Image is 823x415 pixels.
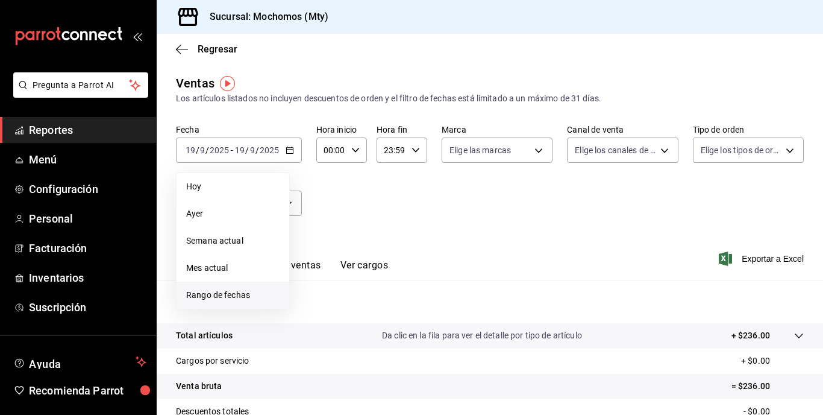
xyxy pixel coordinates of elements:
button: open_drawer_menu [133,31,142,41]
span: Pregunta a Parrot AI [33,79,130,92]
span: Configuración [29,181,146,197]
span: / [245,145,249,155]
label: Hora fin [377,125,427,134]
span: Regresar [198,43,237,55]
p: Cargos por servicio [176,355,249,367]
span: / [205,145,209,155]
span: Rango de fechas [186,289,280,302]
span: Recomienda Parrot [29,382,146,399]
span: Mes actual [186,262,280,274]
span: Elige las marcas [449,144,511,156]
span: Reportes [29,122,146,138]
button: Ver ventas [274,259,321,280]
button: Regresar [176,43,237,55]
span: Elige los tipos de orden [701,144,781,156]
span: - [231,145,233,155]
a: Pregunta a Parrot AI [8,87,148,100]
span: / [196,145,199,155]
p: + $236.00 [731,329,770,342]
input: ---- [209,145,230,155]
p: Venta bruta [176,380,222,393]
span: / [255,145,259,155]
input: -- [199,145,205,155]
label: Fecha [176,125,302,134]
p: Da clic en la fila para ver el detalle por tipo de artículo [382,329,582,342]
span: Ayuda [29,355,131,369]
label: Hora inicio [316,125,367,134]
span: Ayer [186,207,280,220]
img: Tooltip marker [220,76,235,91]
input: -- [234,145,245,155]
span: Inventarios [29,270,146,286]
span: Suscripción [29,299,146,315]
span: Hoy [186,180,280,193]
span: Facturación [29,240,146,256]
label: Marca [442,125,552,134]
button: Exportar a Excel [721,252,804,266]
p: Total artículos [176,329,233,342]
span: Semana actual [186,235,280,247]
label: Canal de venta [567,125,678,134]
span: Elige los canales de venta [575,144,656,156]
div: Los artículos listados no incluyen descuentos de orden y el filtro de fechas está limitado a un m... [176,92,804,105]
p: Resumen [176,294,804,309]
input: -- [249,145,255,155]
span: Menú [29,151,146,168]
div: Ventas [176,74,214,92]
label: Tipo de orden [693,125,804,134]
input: -- [185,145,196,155]
button: Pregunta a Parrot AI [13,72,148,98]
p: + $0.00 [741,355,804,367]
input: ---- [259,145,280,155]
div: navigation tabs [195,259,388,280]
span: Personal [29,211,146,227]
p: = $236.00 [731,380,804,393]
button: Ver cargos [340,259,389,280]
h3: Sucursal: Mochomos (Mty) [200,10,328,24]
